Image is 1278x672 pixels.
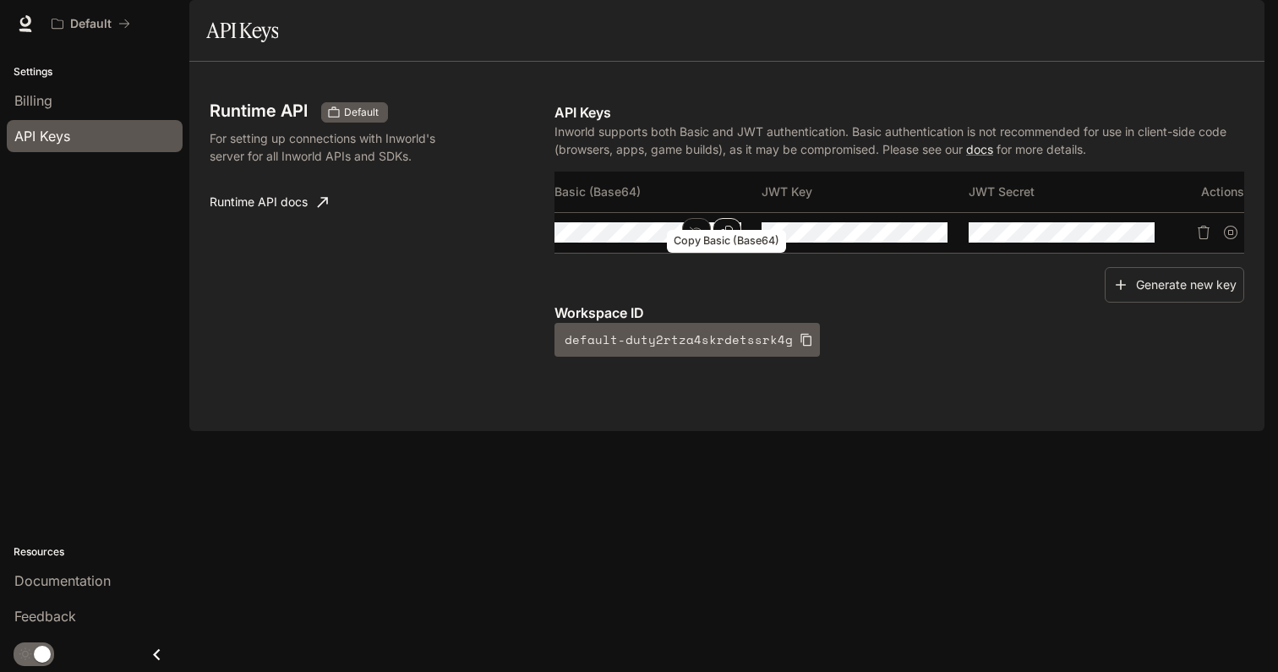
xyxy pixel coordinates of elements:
[44,7,138,41] button: All workspaces
[1105,267,1244,303] button: Generate new key
[554,303,1244,323] p: Workspace ID
[554,102,1244,123] p: API Keys
[321,102,388,123] div: These keys will apply to your current workspace only
[70,17,112,31] p: Default
[667,230,786,253] div: Copy Basic (Base64)
[1190,219,1217,246] button: Delete API key
[210,102,308,119] h3: Runtime API
[554,172,762,212] th: Basic (Base64)
[337,105,385,120] span: Default
[969,172,1176,212] th: JWT Secret
[554,123,1244,158] p: Inworld supports both Basic and JWT authentication. Basic authentication is not recommended for u...
[210,129,458,165] p: For setting up connections with Inworld's server for all Inworld APIs and SDKs.
[554,323,820,357] button: default-duty2rtza4skrdetssrk4g
[1175,172,1244,212] th: Actions
[203,185,335,219] a: Runtime API docs
[966,142,993,156] a: docs
[713,218,741,247] button: Copy Basic (Base64)
[206,14,278,47] h1: API Keys
[762,172,969,212] th: JWT Key
[1217,219,1244,246] button: Suspend API key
